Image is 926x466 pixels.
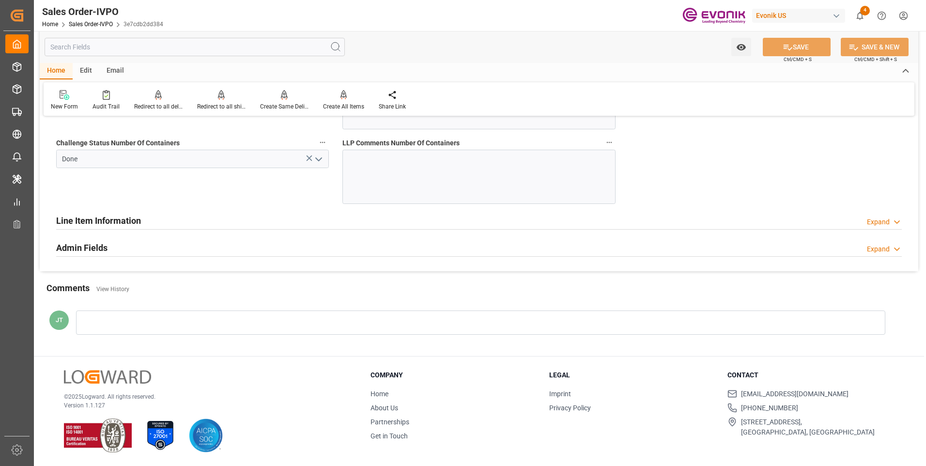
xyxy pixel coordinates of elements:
[871,5,893,27] button: Help Center
[51,102,78,111] div: New Form
[854,56,897,63] span: Ctrl/CMD + Shift + S
[603,136,616,149] button: LLP Comments Number Of Containers
[370,418,409,426] a: Partnerships
[682,7,745,24] img: Evonik-brand-mark-Deep-Purple-RGB.jpeg_1700498283.jpeg
[42,21,58,28] a: Home
[731,38,751,56] button: open menu
[56,214,141,227] h2: Line Item Information
[752,9,845,23] div: Evonik US
[260,102,309,111] div: Create Same Delivery Date
[143,419,177,452] img: ISO 27001 Certification
[549,390,571,398] a: Imprint
[197,102,246,111] div: Redirect to all shipments
[73,63,99,79] div: Edit
[69,21,113,28] a: Sales Order-IVPO
[370,404,398,412] a: About Us
[64,370,151,384] img: Logward Logo
[323,102,364,111] div: Create All Items
[549,404,591,412] a: Privacy Policy
[56,138,180,148] span: Challenge Status Number Of Containers
[64,392,346,401] p: © 2025 Logward. All rights reserved.
[741,389,849,399] span: [EMAIL_ADDRESS][DOMAIN_NAME]
[342,138,460,148] span: LLP Comments Number Of Containers
[42,4,163,19] div: Sales Order-IVPO
[370,390,388,398] a: Home
[311,152,325,167] button: open menu
[64,401,346,410] p: Version 1.1.127
[784,56,812,63] span: Ctrl/CMD + S
[370,432,408,440] a: Get in Touch
[56,316,63,324] span: JT
[45,38,345,56] input: Search Fields
[867,217,890,227] div: Expand
[64,419,132,452] img: ISO 9001 & ISO 14001 Certification
[46,281,90,295] h2: Comments
[752,6,849,25] button: Evonik US
[841,38,909,56] button: SAVE & NEW
[849,5,871,27] button: show 4 new notifications
[56,241,108,254] h2: Admin Fields
[370,370,537,380] h3: Company
[860,6,870,16] span: 4
[727,370,894,380] h3: Contact
[741,403,798,413] span: [PHONE_NUMBER]
[867,244,890,254] div: Expand
[741,417,875,437] span: [STREET_ADDRESS], [GEOGRAPHIC_DATA], [GEOGRAPHIC_DATA]
[134,102,183,111] div: Redirect to all deliveries
[93,102,120,111] div: Audit Trail
[379,102,406,111] div: Share Link
[40,63,73,79] div: Home
[96,286,129,293] a: View History
[549,370,716,380] h3: Legal
[763,38,831,56] button: SAVE
[99,63,131,79] div: Email
[189,419,223,452] img: AICPA SOC
[316,136,329,149] button: Challenge Status Number Of Containers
